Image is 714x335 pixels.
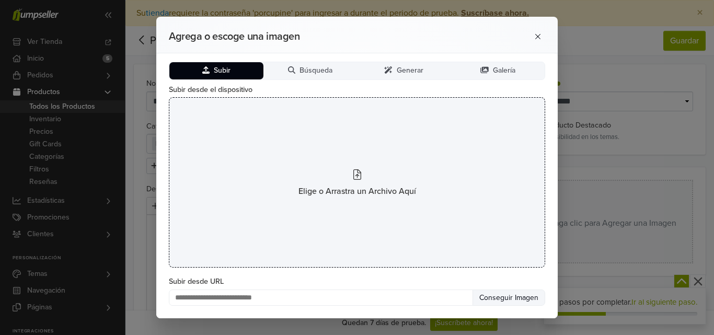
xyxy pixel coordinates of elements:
[214,66,231,75] span: Subir
[397,66,423,75] span: Generar
[451,62,545,79] button: Galería
[513,293,538,302] span: Imagen
[357,62,451,79] button: Generar
[169,30,489,43] h2: Agrega o escoge una imagen
[169,84,545,96] label: Subir desde el dispositivo
[169,62,263,79] button: Subir
[300,66,332,75] span: Búsqueda
[169,276,545,287] label: Subir desde URL
[493,66,515,75] span: Galería
[473,290,545,306] button: Conseguir Imagen
[298,185,416,198] span: Elige o Arrastra un Archivo Aquí
[263,62,358,79] button: Búsqueda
